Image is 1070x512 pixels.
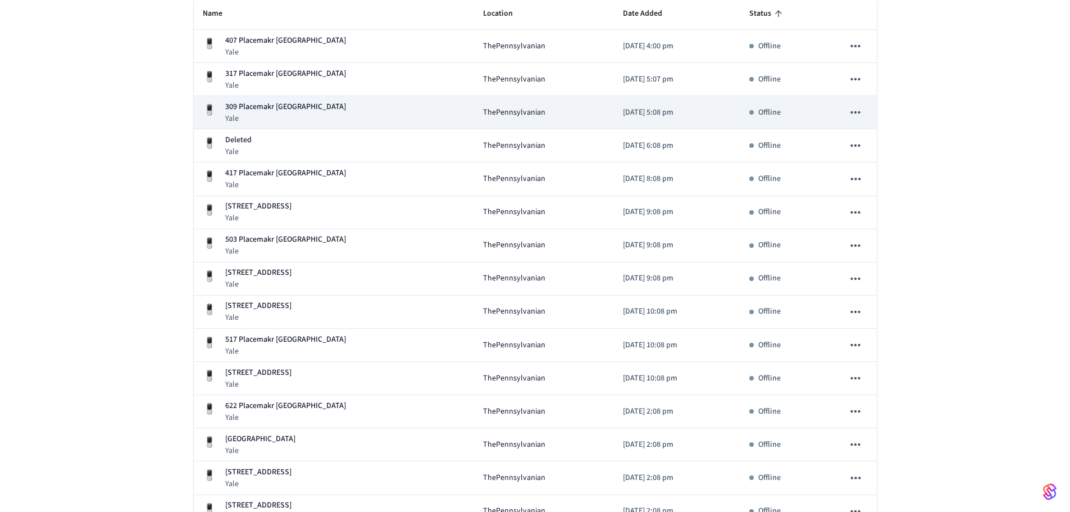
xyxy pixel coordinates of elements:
p: [DATE] 10:08 pm [623,339,731,351]
p: Offline [758,140,781,152]
p: [DATE] 2:08 pm [623,472,731,484]
p: [DATE] 8:08 pm [623,173,731,185]
p: [DATE] 4:00 pm [623,40,731,52]
p: Offline [758,107,781,119]
p: Offline [758,206,781,218]
p: [DATE] 9:08 pm [623,239,731,251]
img: Yale Assure Touchscreen Wifi Smart Lock, Satin Nickel, Front [203,103,216,117]
p: Offline [758,439,781,451]
p: Offline [758,406,781,418]
p: Yale [225,212,292,224]
p: Offline [758,239,781,251]
p: Offline [758,273,781,284]
p: [DATE] 6:08 pm [623,140,731,152]
p: Offline [758,173,781,185]
p: 417 Placemakr [GEOGRAPHIC_DATA] [225,167,346,179]
p: Offline [758,74,781,85]
p: Offline [758,306,781,318]
p: Yale [225,445,295,456]
img: Yale Assure Touchscreen Wifi Smart Lock, Satin Nickel, Front [203,137,216,150]
p: [DATE] 9:08 pm [623,206,731,218]
img: Yale Assure Touchscreen Wifi Smart Lock, Satin Nickel, Front [203,203,216,217]
span: Location [483,5,527,22]
img: Yale Assure Touchscreen Wifi Smart Lock, Satin Nickel, Front [203,270,216,283]
p: [DATE] 5:07 pm [623,74,731,85]
span: Status [749,5,786,22]
p: [STREET_ADDRESS] [225,300,292,312]
img: Yale Assure Touchscreen Wifi Smart Lock, Satin Nickel, Front [203,70,216,84]
p: Yale [225,478,292,490]
p: Yale [225,412,346,423]
img: Yale Assure Touchscreen Wifi Smart Lock, Satin Nickel, Front [203,237,216,250]
p: Yale [225,47,346,58]
p: [STREET_ADDRESS] [225,367,292,379]
img: Yale Assure Touchscreen Wifi Smart Lock, Satin Nickel, Front [203,37,216,51]
span: ThePennsylvanian [483,472,545,484]
p: Yale [225,312,292,323]
p: Yale [225,279,292,290]
p: [STREET_ADDRESS] [225,267,292,279]
span: ThePennsylvanian [483,173,545,185]
span: ThePennsylvanian [483,339,545,351]
p: [STREET_ADDRESS] [225,201,292,212]
p: [STREET_ADDRESS] [225,466,292,478]
p: [GEOGRAPHIC_DATA] [225,433,295,445]
img: Yale Assure Touchscreen Wifi Smart Lock, Satin Nickel, Front [203,369,216,383]
p: [DATE] 2:08 pm [623,406,731,418]
p: Yale [225,113,346,124]
img: Yale Assure Touchscreen Wifi Smart Lock, Satin Nickel, Front [203,469,216,482]
p: Yale [225,146,252,157]
p: Offline [758,373,781,384]
p: [STREET_ADDRESS] [225,500,292,511]
p: Yale [225,346,346,357]
p: Offline [758,339,781,351]
p: 309 Placemakr [GEOGRAPHIC_DATA] [225,101,346,113]
span: ThePennsylvanian [483,74,545,85]
span: ThePennsylvanian [483,140,545,152]
span: ThePennsylvanian [483,40,545,52]
span: ThePennsylvanian [483,406,545,418]
p: [DATE] 10:08 pm [623,306,731,318]
p: 517 Placemakr [GEOGRAPHIC_DATA] [225,334,346,346]
p: [DATE] 9:08 pm [623,273,731,284]
img: Yale Assure Touchscreen Wifi Smart Lock, Satin Nickel, Front [203,170,216,183]
span: ThePennsylvanian [483,107,545,119]
p: Deleted [225,134,252,146]
p: [DATE] 10:08 pm [623,373,731,384]
p: 503 Placemakr [GEOGRAPHIC_DATA] [225,234,346,246]
span: ThePennsylvanian [483,273,545,284]
span: ThePennsylvanian [483,306,545,318]
img: Yale Assure Touchscreen Wifi Smart Lock, Satin Nickel, Front [203,436,216,449]
p: Yale [225,246,346,257]
p: Offline [758,40,781,52]
span: Date Added [623,5,677,22]
img: Yale Assure Touchscreen Wifi Smart Lock, Satin Nickel, Front [203,303,216,316]
p: Offline [758,472,781,484]
span: ThePennsylvanian [483,373,545,384]
img: Yale Assure Touchscreen Wifi Smart Lock, Satin Nickel, Front [203,336,216,350]
p: [DATE] 2:08 pm [623,439,731,451]
p: 622 Placemakr [GEOGRAPHIC_DATA] [225,400,346,412]
p: Yale [225,179,346,191]
span: ThePennsylvanian [483,239,545,251]
p: 317 Placemakr [GEOGRAPHIC_DATA] [225,68,346,80]
p: Yale [225,80,346,91]
p: Yale [225,379,292,390]
span: ThePennsylvanian [483,439,545,451]
span: Name [203,5,237,22]
p: 407 Placemakr [GEOGRAPHIC_DATA] [225,35,346,47]
p: [DATE] 5:08 pm [623,107,731,119]
img: SeamLogoGradient.69752ec5.svg [1043,483,1057,501]
span: ThePennsylvanian [483,206,545,218]
img: Yale Assure Touchscreen Wifi Smart Lock, Satin Nickel, Front [203,402,216,416]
